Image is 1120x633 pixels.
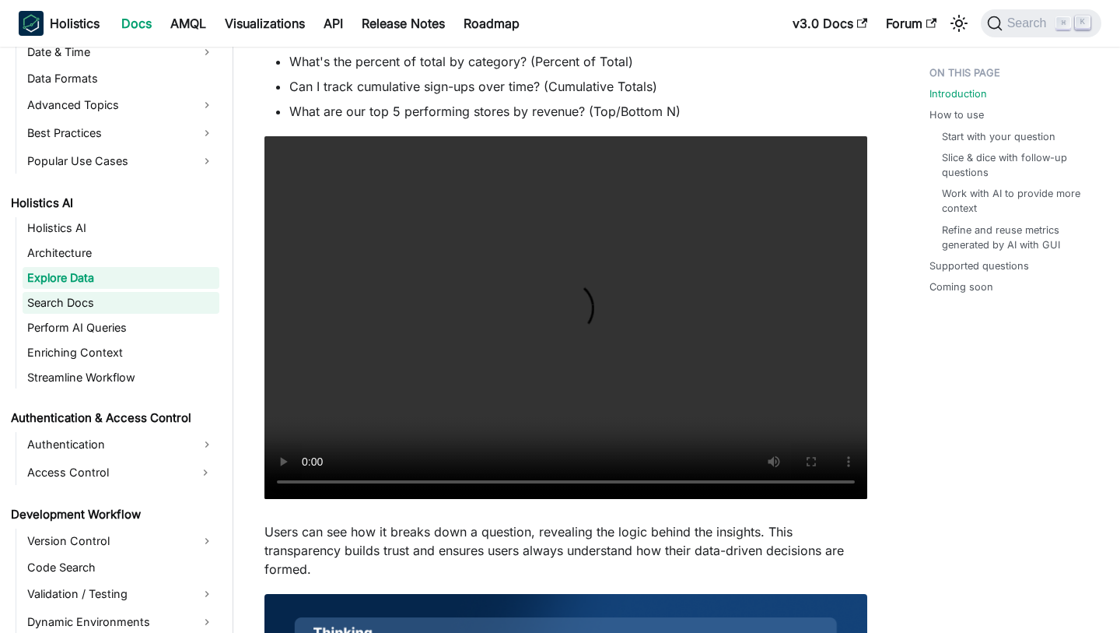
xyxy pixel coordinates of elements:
li: Can I track cumulative sign-ups over time? (Cumulative Totals) [289,77,867,96]
a: API [314,11,352,36]
a: Start with your question [942,129,1055,144]
a: Authentication [23,432,219,457]
a: Version Control [23,529,219,554]
button: Search (Command+K) [981,9,1101,37]
a: Slice & dice with follow-up questions [942,150,1089,180]
a: How to use [929,107,984,122]
kbd: ⌘ [1055,16,1071,30]
a: AMQL [161,11,215,36]
a: Docs [112,11,161,36]
a: Validation / Testing [23,582,219,607]
a: Search Docs [23,292,219,314]
span: Search [1003,16,1056,30]
video: Your browser does not support embedding video, but you can . [264,136,867,499]
a: Architecture [23,242,219,264]
a: Coming soon [929,280,993,294]
kbd: K [1075,16,1090,30]
a: Best Practices [23,121,219,146]
a: Forum [877,11,946,36]
button: Expand sidebar category 'Access Control' [191,460,219,485]
a: Data Formats [23,68,219,90]
a: Date & Time [23,40,219,65]
a: Code Search [23,557,219,578]
a: Explore Data [23,267,219,289]
a: Refine and reuse metrics generated by AI with GUI [942,223,1089,252]
a: Authentication & Access Control [6,407,219,429]
a: Work with AI to provide more context [942,186,1089,216]
li: What are our top 5 performing stores by revenue? (Top/Bottom N) [289,102,867,121]
p: Users can see how it breaks down a question, revealing the logic behind the insights. This transp... [264,522,867,578]
a: Holistics AI [23,217,219,239]
li: What's the percent of total by category? (Percent of Total) [289,52,867,71]
a: Release Notes [352,11,454,36]
a: Popular Use Cases [23,149,219,174]
a: Perform AI Queries [23,317,219,339]
a: Development Workflow [6,504,219,526]
a: Access Control [23,460,191,485]
a: HolisticsHolistics [19,11,100,36]
a: Visualizations [215,11,314,36]
img: Holistics [19,11,44,36]
a: Supported questions [929,258,1029,273]
a: Streamline Workflow [23,367,219,389]
a: Advanced Topics [23,93,219,118]
a: Holistics AI [6,192,219,214]
a: Introduction [929,86,987,101]
b: Holistics [50,14,100,33]
a: Enriching Context [23,342,219,364]
a: Roadmap [454,11,529,36]
button: Switch between dark and light mode (currently light mode) [947,11,971,36]
a: v3.0 Docs [783,11,877,36]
